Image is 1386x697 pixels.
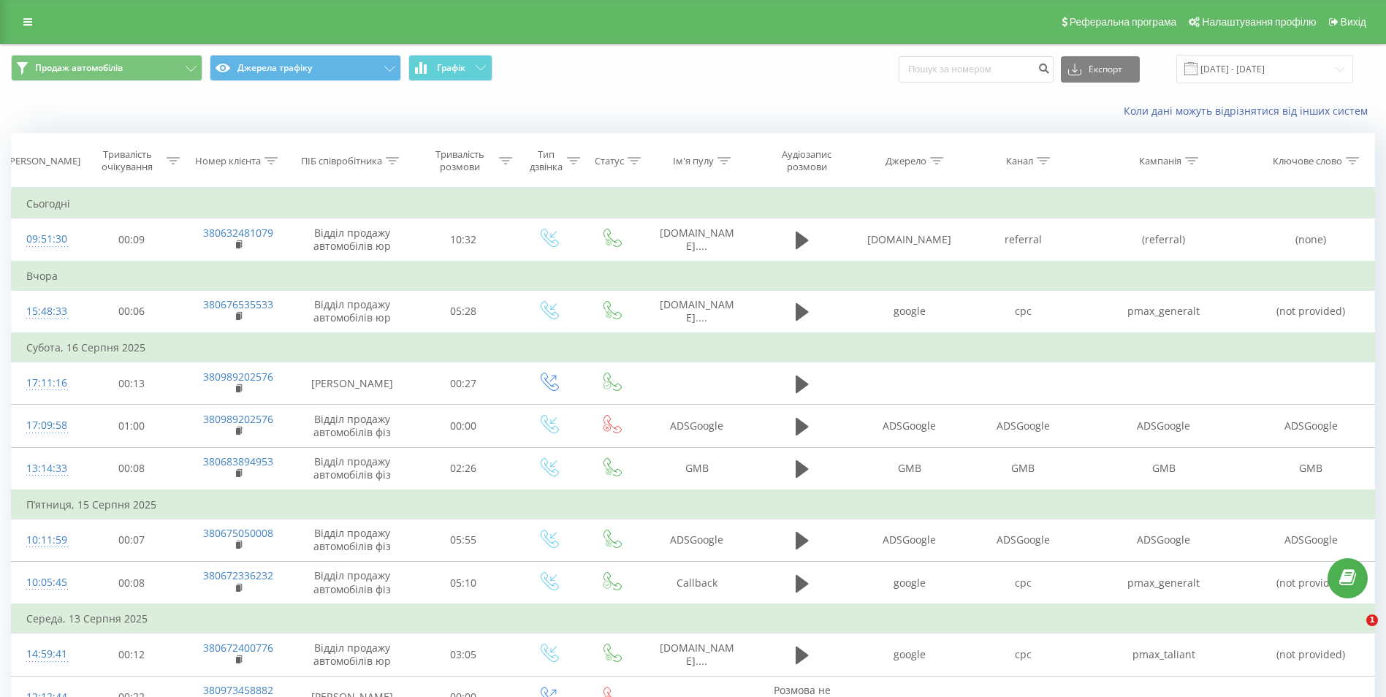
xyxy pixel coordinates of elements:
div: 14:59:41 [26,640,64,669]
td: 02:26 [411,447,516,490]
a: 380672336232 [203,568,273,582]
div: 17:11:16 [26,369,64,397]
td: ADSGoogle [853,405,966,447]
td: cpc [966,562,1079,605]
div: 09:51:30 [26,225,64,254]
td: GMB [1248,447,1374,490]
td: ADSGoogle [1080,519,1248,561]
div: [PERSON_NAME] [7,155,80,167]
button: Джерела трафіку [210,55,401,81]
td: Відділ продажу автомобілів юр [293,290,411,333]
a: 380989202576 [203,412,273,426]
div: Тип дзвінка [529,148,563,173]
td: referral [966,218,1079,262]
input: Пошук за номером [899,56,1054,83]
td: GMB [853,447,966,490]
div: Тривалість очікування [91,148,163,173]
td: 05:10 [411,562,516,605]
td: Відділ продажу автомобілів фіз [293,405,411,447]
td: 00:13 [79,362,184,405]
td: GMB [966,447,1079,490]
button: Продаж автомобілів [11,55,202,81]
div: 13:14:33 [26,454,64,483]
span: Реферальна програма [1070,16,1177,28]
a: 380672400776 [203,641,273,655]
a: 380676535533 [203,297,273,311]
span: [DOMAIN_NAME].... [660,226,734,253]
td: GMB [1080,447,1248,490]
div: 17:09:58 [26,411,64,440]
td: П’ятниця, 15 Серпня 2025 [12,490,1375,519]
button: Експорт [1061,56,1140,83]
td: ADSGoogle [642,405,752,447]
div: Ключове слово [1273,155,1342,167]
a: 380632481079 [203,226,273,240]
td: Відділ продажу автомобілів юр [293,633,411,676]
div: Канал [1006,155,1033,167]
div: 10:11:59 [26,526,64,555]
div: 15:48:33 [26,297,64,326]
td: ADSGoogle [1248,405,1374,447]
td: 00:27 [411,362,516,405]
td: 00:07 [79,519,184,561]
td: 05:28 [411,290,516,333]
span: Вихід [1341,16,1366,28]
td: 05:55 [411,519,516,561]
span: [DOMAIN_NAME].... [660,297,734,324]
td: 00:08 [79,562,184,605]
td: ADSGoogle [966,519,1079,561]
td: google [853,633,966,676]
td: Відділ продажу автомобілів фіз [293,562,411,605]
td: 10:32 [411,218,516,262]
td: Сьогодні [12,189,1375,218]
a: 380675050008 [203,526,273,540]
td: (not provided) [1248,290,1374,333]
td: ADSGoogle [642,519,752,561]
td: 03:05 [411,633,516,676]
td: Відділ продажу автомобілів юр [293,218,411,262]
div: Тривалість розмови [424,148,495,173]
div: 10:05:45 [26,568,64,597]
td: 00:09 [79,218,184,262]
td: [PERSON_NAME] [293,362,411,405]
td: Callback [642,562,752,605]
button: Графік [408,55,492,81]
td: 00:06 [79,290,184,333]
td: pmax_generalt [1080,562,1248,605]
td: [DOMAIN_NAME] [853,218,966,262]
td: GMB [642,447,752,490]
td: pmax_generalt [1080,290,1248,333]
td: pmax_taliant [1080,633,1248,676]
td: cpc [966,290,1079,333]
td: ADSGoogle [1248,519,1374,561]
td: 00:08 [79,447,184,490]
div: Номер клієнта [195,155,261,167]
span: Графік [437,63,465,73]
td: cpc [966,633,1079,676]
td: Субота, 16 Серпня 2025 [12,333,1375,362]
td: Середа, 13 Серпня 2025 [12,604,1375,633]
td: (not provided) [1248,562,1374,605]
div: Ім'я пулу [673,155,714,167]
div: ПІБ співробітника [301,155,382,167]
td: 00:12 [79,633,184,676]
span: [DOMAIN_NAME].... [660,641,734,668]
td: Відділ продажу автомобілів фіз [293,519,411,561]
td: google [853,290,966,333]
td: 00:00 [411,405,516,447]
td: ADSGoogle [853,519,966,561]
div: Аудіозапис розмови [765,148,849,173]
td: google [853,562,966,605]
div: Джерело [886,155,926,167]
a: Коли дані можуть відрізнятися вiд інших систем [1124,104,1375,118]
a: 380989202576 [203,370,273,384]
td: (not provided) [1248,633,1374,676]
a: 380683894953 [203,454,273,468]
div: Статус [595,155,624,167]
td: ADSGoogle [1080,405,1248,447]
span: Продаж автомобілів [35,62,123,74]
td: (referral) [1080,218,1248,262]
td: ADSGoogle [966,405,1079,447]
td: Відділ продажу автомобілів фіз [293,447,411,490]
iframe: Intercom live chat [1336,614,1371,650]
